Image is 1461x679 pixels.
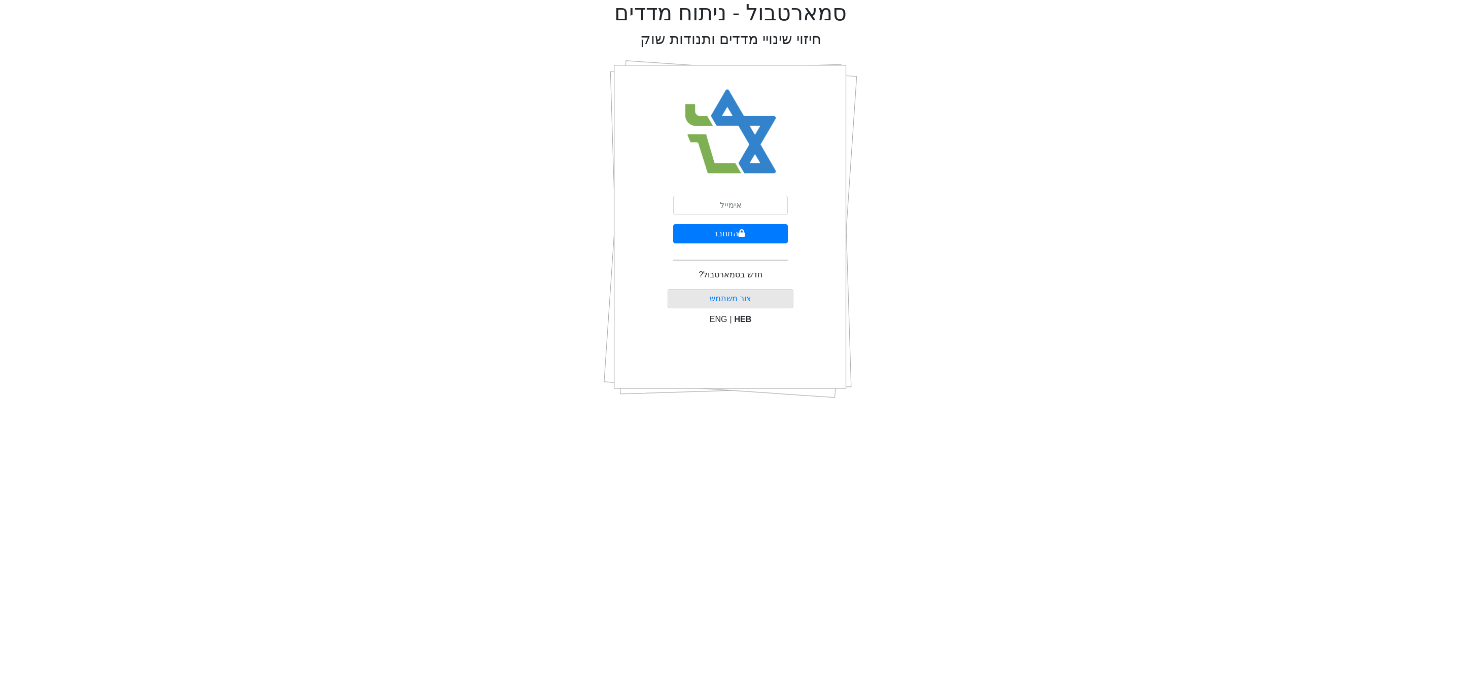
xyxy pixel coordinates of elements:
[729,315,732,324] span: |
[673,196,788,215] input: אימייל
[676,76,786,188] img: Smart Bull
[710,294,751,303] a: צור משתמש
[735,315,752,324] span: HEB
[673,224,788,243] button: התחבר
[699,269,762,281] p: חדש בסמארטבול?
[710,315,727,324] span: ENG
[640,30,821,48] h2: חיזוי שינויי מדדים ותנודות שוק
[668,289,794,308] button: צור משתמש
